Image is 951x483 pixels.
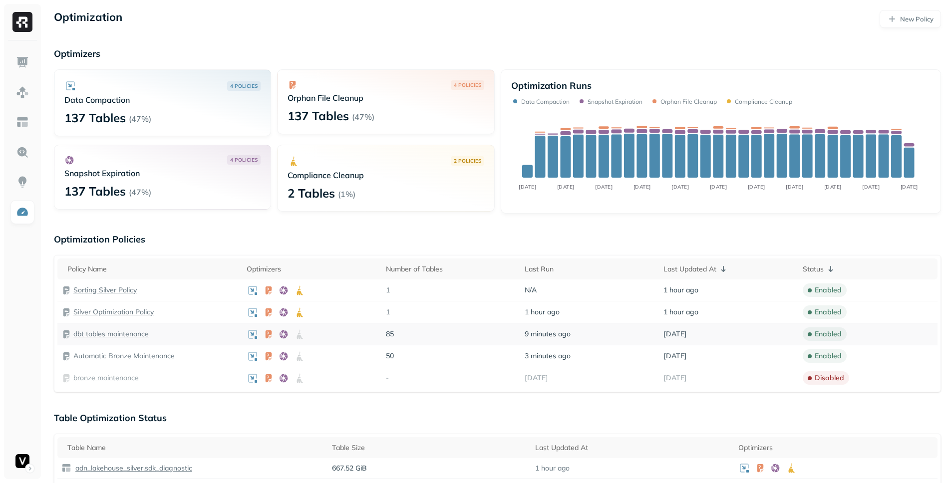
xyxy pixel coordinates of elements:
[64,95,261,105] p: Data Compaction
[288,108,349,124] p: 137 Tables
[663,329,687,339] span: [DATE]
[525,351,571,361] span: 3 minutes ago
[12,12,32,32] img: Ryft
[64,183,126,199] p: 137 Tables
[352,112,374,122] p: ( 47% )
[54,48,941,59] p: Optimizers
[247,264,377,274] div: Optimizers
[862,184,880,190] tspan: [DATE]
[660,98,717,105] p: Orphan File Cleanup
[386,285,517,295] p: 1
[338,189,355,199] p: ( 1% )
[557,184,574,190] tspan: [DATE]
[525,329,571,339] span: 9 minutes ago
[880,10,941,28] a: New Policy
[54,412,941,424] p: Table Optimization Status
[288,93,484,103] p: Orphan File Cleanup
[64,110,126,126] p: 137 Tables
[61,463,71,473] img: table
[663,373,687,383] span: [DATE]
[73,329,149,339] a: dbt tables maintenance
[511,80,592,91] p: Optimization Runs
[54,234,941,245] p: Optimization Policies
[16,86,29,99] img: Assets
[738,443,934,453] div: Optimizers
[709,184,727,190] tspan: [DATE]
[815,351,842,361] p: enabled
[525,307,560,317] span: 1 hour ago
[129,114,151,124] p: ( 47% )
[16,116,29,129] img: Asset Explorer
[671,184,689,190] tspan: [DATE]
[525,373,548,383] span: [DATE]
[332,464,527,473] p: 667.52 GiB
[386,351,517,361] p: 50
[663,351,687,361] span: [DATE]
[588,98,642,105] p: Snapshot Expiration
[786,184,803,190] tspan: [DATE]
[454,157,481,165] p: 2 POLICIES
[454,81,481,89] p: 4 POLICIES
[519,184,536,190] tspan: [DATE]
[535,464,570,473] p: 1 hour ago
[803,263,934,275] div: Status
[386,307,517,317] p: 1
[525,264,655,274] div: Last Run
[16,146,29,159] img: Query Explorer
[67,443,324,453] div: Table Name
[900,14,934,24] p: New Policy
[129,187,151,197] p: ( 47% )
[735,98,792,105] p: Compliance Cleanup
[71,464,192,473] a: adn_lakehouse_silver.sdk_diagnostic
[288,170,484,180] p: Compliance Cleanup
[64,168,261,178] p: Snapshot Expiration
[386,264,517,274] div: Number of Tables
[663,263,794,275] div: Last Updated At
[521,98,570,105] p: Data Compaction
[73,373,139,383] a: bronze maintenance
[54,10,122,28] p: Optimization
[73,464,192,473] p: adn_lakehouse_silver.sdk_diagnostic
[73,285,137,295] a: Sorting Silver Policy
[595,184,613,190] tspan: [DATE]
[633,184,650,190] tspan: [DATE]
[663,307,698,317] span: 1 hour ago
[386,373,517,383] p: -
[663,285,698,295] span: 1 hour ago
[332,443,527,453] div: Table Size
[73,307,154,317] a: Silver Optimization Policy
[535,443,730,453] div: Last Updated At
[815,285,842,295] p: enabled
[15,454,29,468] img: Voodoo
[815,373,844,383] p: disabled
[901,184,918,190] tspan: [DATE]
[525,285,537,295] span: N/A
[288,185,335,201] p: 2 Tables
[16,56,29,69] img: Dashboard
[16,206,29,219] img: Optimization
[815,329,842,339] p: enabled
[73,351,175,361] a: Automatic Bronze Maintenance
[748,184,765,190] tspan: [DATE]
[230,82,258,90] p: 4 POLICIES
[67,264,239,274] div: Policy Name
[16,176,29,189] img: Insights
[824,184,842,190] tspan: [DATE]
[386,329,517,339] p: 85
[815,307,842,317] p: enabled
[230,156,258,164] p: 4 POLICIES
